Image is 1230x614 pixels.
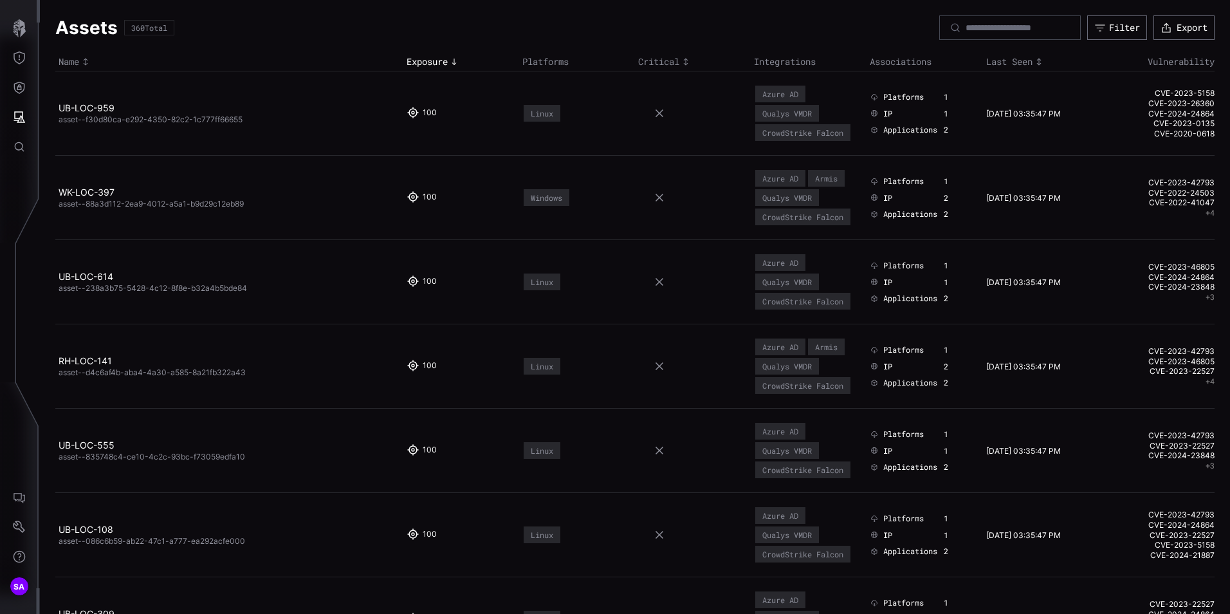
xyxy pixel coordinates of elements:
[59,102,115,113] a: UB-LOC-959
[1102,431,1215,441] a: CVE-2023-42793
[407,56,516,68] div: Toggle sort direction
[423,445,433,456] div: 100
[1102,366,1215,377] a: CVE-2023-22527
[883,598,924,608] span: Platforms
[986,530,1061,540] time: [DATE] 03:35:47 PM
[883,446,892,456] span: IP
[883,514,924,524] span: Platforms
[1102,451,1215,461] a: CVE-2024-23848
[423,192,433,203] div: 100
[1109,22,1140,33] div: Filter
[1102,530,1215,541] a: CVE-2023-22527
[59,440,115,451] a: UB-LOC-555
[59,536,245,546] span: asset--086c6b59-ab22-47c1-a777-ea292acfe000
[944,546,969,557] div: 2
[944,378,969,388] div: 2
[762,297,843,306] div: CrowdStrike Falcon
[944,598,969,608] div: 1
[762,427,798,436] div: Azure AD
[944,209,969,219] div: 2
[944,293,969,304] div: 2
[986,56,1096,68] div: Toggle sort direction
[531,362,553,371] div: Linux
[1102,88,1215,98] a: CVE-2023-5158
[1102,441,1215,451] a: CVE-2023-22527
[59,367,246,377] span: asset--d4c6af4b-aba4-4a30-a585-8a21fb322a43
[531,109,553,118] div: Linux
[883,125,937,135] span: Applications
[944,277,969,288] div: 1
[1102,282,1215,292] a: CVE-2024-23848
[1102,198,1215,208] a: CVE-2022-41047
[59,271,113,282] a: UB-LOC-614
[762,362,812,371] div: Qualys VMDR
[1099,53,1215,71] th: Vulnerability
[531,530,553,539] div: Linux
[59,355,112,366] a: RH-LOC-141
[986,109,1061,118] time: [DATE] 03:35:47 PM
[1102,357,1215,367] a: CVE-2023-46805
[423,276,433,288] div: 100
[1102,346,1215,357] a: CVE-2023-42793
[883,176,924,187] span: Platforms
[1102,599,1215,609] a: CVE-2023-22527
[59,524,113,535] a: UB-LOC-108
[1102,510,1215,520] a: CVE-2023-42793
[55,16,118,39] h1: Assets
[944,514,969,524] div: 1
[59,56,400,68] div: Toggle sort direction
[762,342,798,351] div: Azure AD
[1153,15,1215,40] button: Export
[815,174,838,183] div: Armis
[883,429,924,440] span: Platforms
[944,462,969,472] div: 2
[1206,208,1215,218] button: +4
[762,212,843,221] div: CrowdStrike Falcon
[519,53,635,71] th: Platforms
[762,511,798,520] div: Azure AD
[1102,550,1215,561] a: CVE-2024-21887
[944,362,969,372] div: 2
[883,261,924,271] span: Platforms
[531,277,553,286] div: Linux
[762,530,812,539] div: Qualys VMDR
[883,462,937,472] span: Applications
[883,546,937,557] span: Applications
[423,529,433,541] div: 100
[883,92,924,102] span: Platforms
[762,193,812,202] div: Qualys VMDR
[944,176,969,187] div: 1
[1102,118,1215,129] a: CVE-2023-0135
[531,193,562,202] div: Windows
[944,261,969,271] div: 1
[762,465,843,474] div: CrowdStrike Falcon
[1102,540,1215,550] a: CVE-2023-5158
[1102,262,1215,272] a: CVE-2023-46805
[883,530,892,541] span: IP
[883,378,937,388] span: Applications
[131,24,167,32] div: 360 Total
[944,109,969,119] div: 1
[1102,129,1215,139] a: CVE-2020-0618
[762,550,843,559] div: CrowdStrike Falcon
[1102,178,1215,188] a: CVE-2023-42793
[1102,188,1215,198] a: CVE-2022-24503
[762,595,798,604] div: Azure AD
[944,92,969,102] div: 1
[1102,272,1215,283] a: CVE-2024-24864
[59,187,115,198] a: WK-LOC-397
[762,446,812,455] div: Qualys VMDR
[883,209,937,219] span: Applications
[762,174,798,183] div: Azure AD
[944,345,969,355] div: 1
[638,56,748,68] div: Toggle sort direction
[986,277,1061,287] time: [DATE] 03:35:47 PM
[883,277,892,288] span: IP
[883,293,937,304] span: Applications
[423,107,433,119] div: 100
[883,193,892,203] span: IP
[59,115,243,124] span: asset--f30d80ca-e292-4350-82c2-1c777ff66655
[762,89,798,98] div: Azure AD
[762,128,843,137] div: CrowdStrike Falcon
[762,109,812,118] div: Qualys VMDR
